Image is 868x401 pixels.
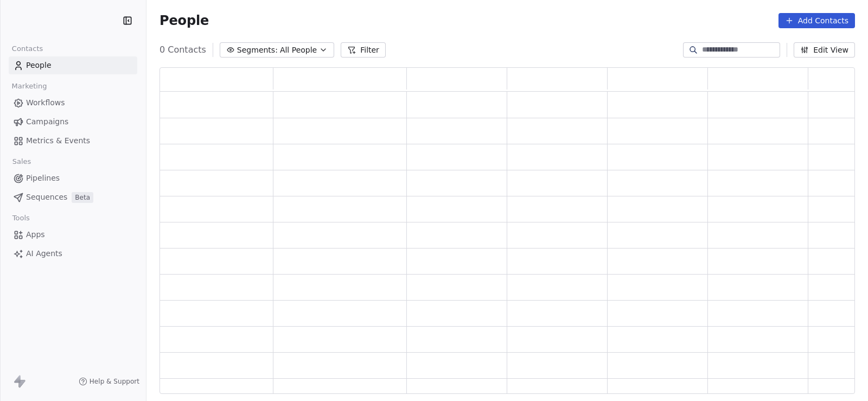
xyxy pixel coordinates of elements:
[9,113,137,131] a: Campaigns
[7,78,52,94] span: Marketing
[79,377,139,386] a: Help & Support
[9,245,137,263] a: AI Agents
[9,169,137,187] a: Pipelines
[26,248,62,259] span: AI Agents
[9,132,137,150] a: Metrics & Events
[9,94,137,112] a: Workflows
[26,116,68,128] span: Campaigns
[9,56,137,74] a: People
[26,60,52,71] span: People
[26,229,45,240] span: Apps
[90,377,139,386] span: Help & Support
[237,44,278,56] span: Segments:
[159,12,209,29] span: People
[9,226,137,244] a: Apps
[26,97,65,109] span: Workflows
[9,188,137,206] a: SequencesBeta
[8,210,34,226] span: Tools
[341,42,386,58] button: Filter
[159,43,206,56] span: 0 Contacts
[72,192,93,203] span: Beta
[26,173,60,184] span: Pipelines
[7,41,48,57] span: Contacts
[26,192,67,203] span: Sequences
[794,42,855,58] button: Edit View
[778,13,855,28] button: Add Contacts
[8,154,36,170] span: Sales
[26,135,90,147] span: Metrics & Events
[280,44,317,56] span: All People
